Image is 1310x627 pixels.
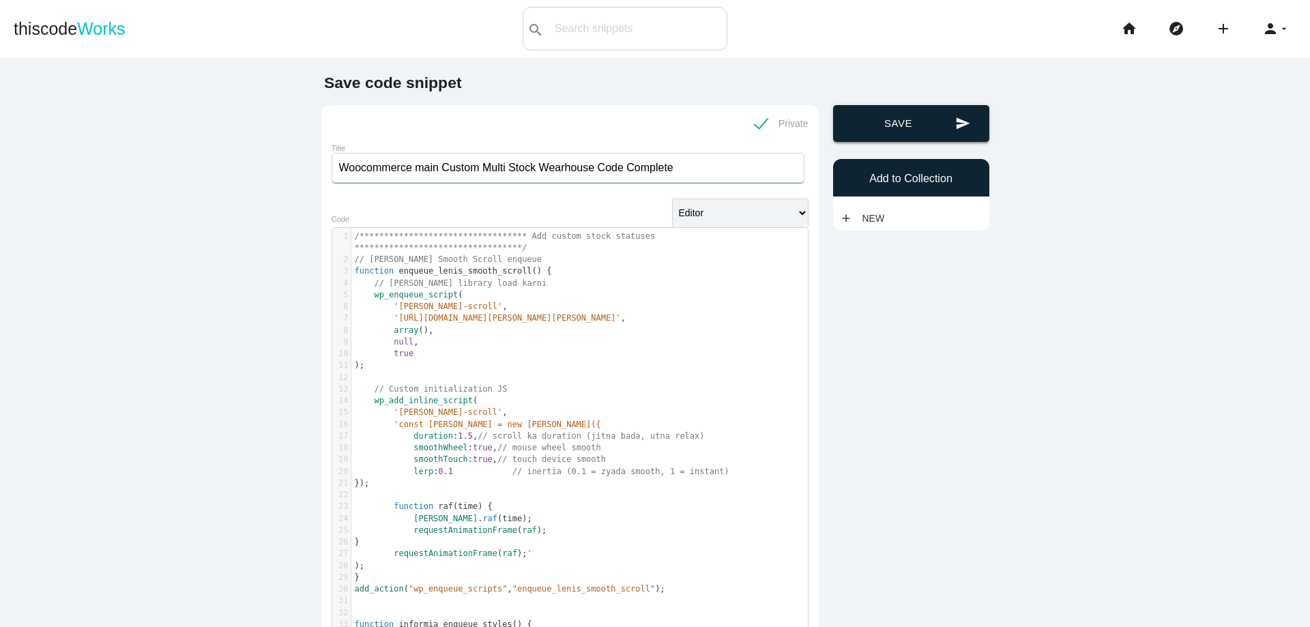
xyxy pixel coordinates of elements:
div: 26 [332,536,351,548]
input: What does this code do? [332,153,804,183]
span: // touch device smooth [497,454,606,464]
span: : , [355,431,705,441]
span: [PERSON_NAME] [413,514,478,523]
div: 9 [332,336,351,348]
span: true [394,349,413,358]
div: 15 [332,407,351,418]
div: 22 [332,489,351,501]
span: }); [355,478,370,488]
div: 29 [332,572,351,583]
i: home [1121,7,1137,50]
span: raf [438,501,453,511]
span: function [394,501,433,511]
div: 8 [332,325,351,336]
span: ( ) { [355,501,493,511]
label: Code [332,215,350,223]
span: function [355,266,394,276]
div: 12 [332,372,351,383]
div: 31 [332,595,351,607]
div: 18 [332,442,351,454]
span: , [355,313,626,323]
button: sendSave [833,105,989,142]
span: null [394,337,413,347]
span: } [355,537,360,546]
span: : , [355,454,607,464]
span: raf [502,549,517,558]
div: 27 [332,548,351,559]
div: 24 [332,513,351,525]
a: addNew [840,206,892,231]
span: : [355,467,729,476]
span: "wp_enqueue_scripts" [409,584,508,594]
span: Private [755,115,809,132]
i: add [1215,7,1232,50]
i: arrow_drop_down [1279,7,1290,50]
span: smoothTouch [413,454,467,464]
span: smoothWheel [413,443,467,452]
button: search [523,8,548,50]
div: 23 [332,501,351,512]
span: 'const [PERSON_NAME] = new [PERSON_NAME]({ [394,420,600,429]
span: . ( ); [355,514,532,523]
span: ( ); [355,549,532,558]
h6: Add to Collection [840,173,982,185]
span: "enqueue_lenis_smooth_scroll" [512,584,656,594]
div: 17 [332,431,351,442]
div: 4 [332,278,351,289]
span: ' [527,549,532,558]
label: Title [332,144,346,152]
span: wp_add_inline_script [374,396,473,405]
i: search [527,8,544,52]
span: // inertia (0.1 = zyada smooth, 1 = instant) [512,467,729,476]
div: 21 [332,478,351,489]
span: true [473,454,493,464]
span: // [PERSON_NAME] Smooth Scroll enqueue [355,254,542,264]
div: 13 [332,383,351,395]
span: ( , ); [355,584,665,594]
div: 30 [332,583,351,595]
div: 19 [332,454,351,465]
span: ); [355,360,365,370]
span: () { [355,266,552,276]
div: 25 [332,525,351,536]
span: raf [482,514,497,523]
span: true [473,443,493,452]
span: enqueue_lenis_smooth_scroll [399,266,532,276]
i: explore [1168,7,1184,50]
div: 11 [332,360,351,371]
span: 0.1 [438,467,453,476]
span: , [355,337,419,347]
span: array [394,325,418,335]
span: , [355,302,508,311]
span: ( [355,290,463,300]
span: : , [355,443,601,452]
span: wp_enqueue_script [374,290,458,300]
span: (), [355,325,434,335]
span: duration [413,431,453,441]
span: requestAnimationFrame [413,525,517,535]
span: // [PERSON_NAME] library load karni [374,278,547,288]
span: ( [355,396,478,405]
div: 16 [332,419,351,431]
span: ( ); [355,525,547,535]
i: person [1262,7,1279,50]
div: 20 [332,466,351,478]
div: 10 [332,348,351,360]
a: thiscodeWorks [14,7,126,50]
span: // mouse wheel smooth [497,443,601,452]
div: 6 [332,301,351,312]
span: Works [77,19,125,38]
div: 3 [332,265,351,277]
span: time [458,501,478,511]
span: , [355,407,508,417]
span: lerp [413,467,433,476]
span: // scroll ka duration (jitna bada, utna relax) [478,431,704,441]
i: send [955,105,970,142]
input: Search snippets [548,14,727,43]
span: add_action [355,584,404,594]
span: ); [355,561,365,570]
div: 2 [332,254,351,265]
b: Save code snippet [324,74,462,91]
span: '[PERSON_NAME]-scroll' [394,407,502,417]
div: 5 [332,289,351,301]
